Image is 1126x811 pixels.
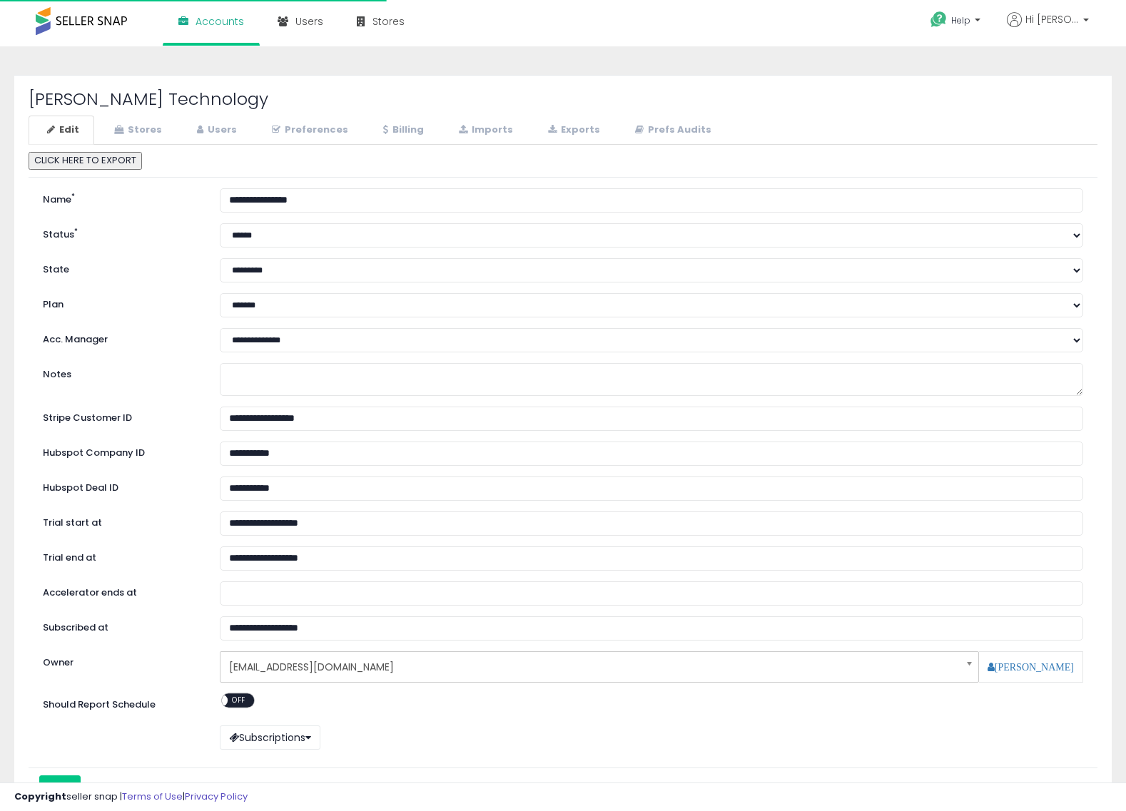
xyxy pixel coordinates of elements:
[440,116,528,145] a: Imports
[295,14,323,29] span: Users
[1025,12,1079,26] span: Hi [PERSON_NAME]
[988,662,1074,672] a: [PERSON_NAME]
[43,698,156,712] label: Should Report Schedule
[951,14,970,26] span: Help
[29,116,94,145] a: Edit
[178,116,252,145] a: Users
[32,476,209,495] label: Hubspot Deal ID
[29,152,142,170] button: CLICK HERE TO EXPORT
[32,407,209,425] label: Stripe Customer ID
[253,116,363,145] a: Preferences
[617,116,726,145] a: Prefs Audits
[32,293,209,312] label: Plan
[32,363,209,382] label: Notes
[32,223,209,242] label: Status
[32,581,209,600] label: Accelerator ends at
[1007,12,1089,44] a: Hi [PERSON_NAME]
[196,14,244,29] span: Accounts
[32,442,209,460] label: Hubspot Company ID
[122,790,183,803] a: Terms of Use
[96,116,177,145] a: Stores
[220,725,320,750] button: Subscriptions
[32,258,209,277] label: State
[32,188,209,207] label: Name
[228,694,250,706] span: OFF
[43,656,73,670] label: Owner
[529,116,615,145] a: Exports
[930,11,948,29] i: Get Help
[14,790,248,804] div: seller snap | |
[32,616,209,635] label: Subscribed at
[32,511,209,530] label: Trial start at
[32,328,209,347] label: Acc. Manager
[32,546,209,565] label: Trial end at
[372,14,405,29] span: Stores
[29,90,1097,108] h2: [PERSON_NAME] Technology
[229,655,951,679] span: [EMAIL_ADDRESS][DOMAIN_NAME]
[14,790,66,803] strong: Copyright
[365,116,439,145] a: Billing
[185,790,248,803] a: Privacy Policy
